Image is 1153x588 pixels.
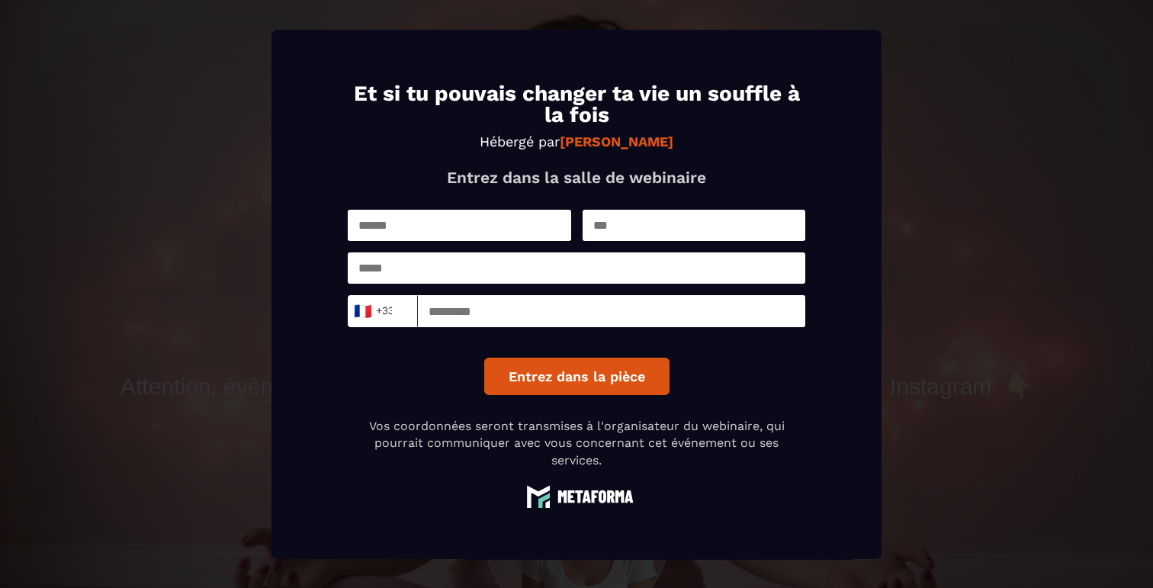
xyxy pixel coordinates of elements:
p: Entrez dans la salle de webinaire [348,168,805,187]
strong: [PERSON_NAME] [560,133,673,149]
span: +33 [358,300,390,322]
div: Search for option [348,295,418,327]
img: logo [519,484,634,508]
span: 🇫🇷 [353,300,372,322]
p: Hébergé par [348,133,805,149]
button: Entrez dans la pièce [484,358,670,395]
input: Search for option [393,300,404,323]
h1: Et si tu pouvais changer ta vie un souffle à la fois [348,83,805,126]
p: Vos coordonnées seront transmises à l'organisateur du webinaire, qui pourrait communiquer avec vo... [348,418,805,469]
